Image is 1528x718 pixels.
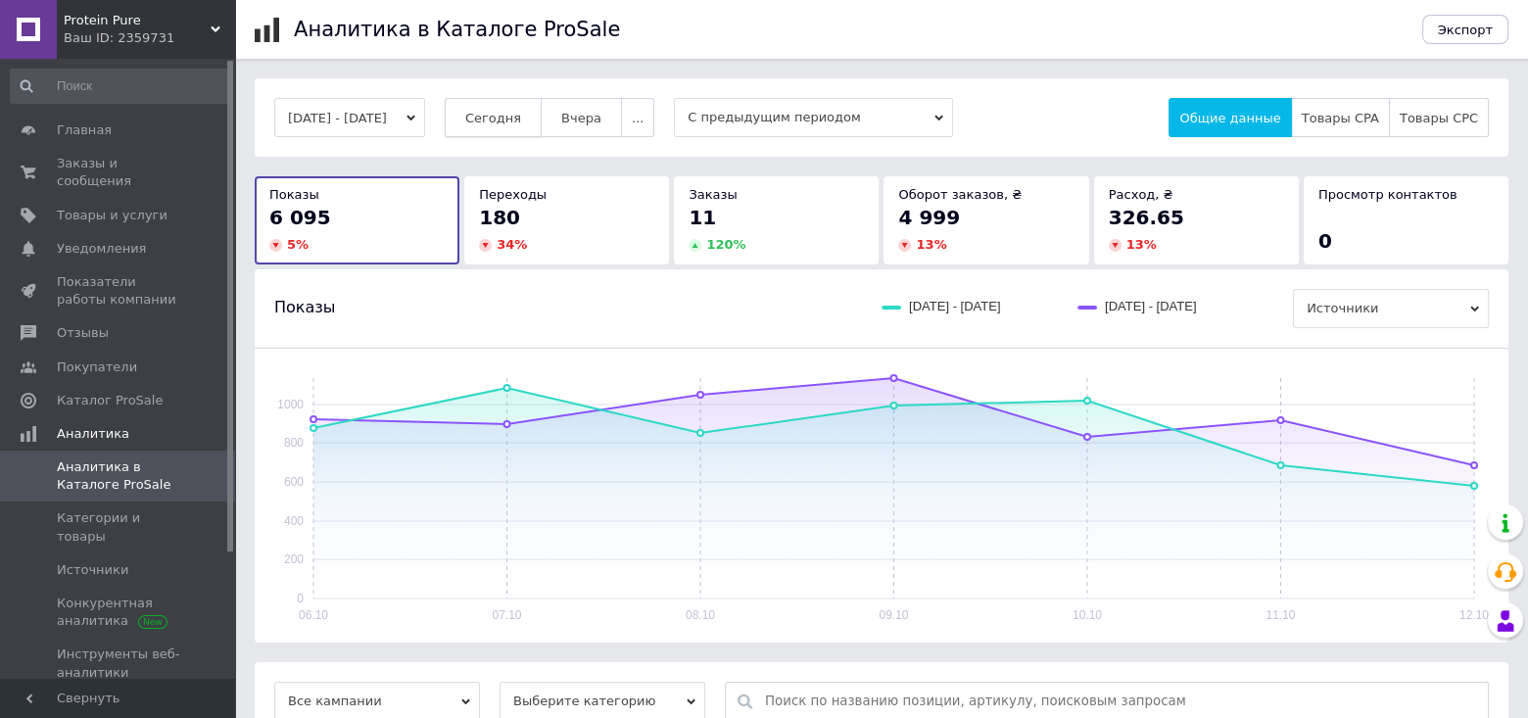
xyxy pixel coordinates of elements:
[1318,229,1332,253] span: 0
[541,98,622,137] button: Вчера
[57,595,181,630] span: Конкурентная аналитика
[57,561,128,579] span: Источники
[689,187,737,202] span: Заказы
[274,297,335,318] span: Показы
[64,29,235,47] div: Ваш ID: 2359731
[1265,608,1295,622] text: 11.10
[294,18,620,41] h1: Аналитика в Каталоге ProSale
[57,324,109,342] span: Отзывы
[57,392,163,409] span: Каталог ProSale
[879,608,908,622] text: 09.10
[686,608,715,622] text: 08.10
[1459,608,1489,622] text: 12.10
[1109,187,1173,202] span: Расход, ₴
[561,111,601,125] span: Вчера
[299,608,328,622] text: 06.10
[269,187,319,202] span: Показы
[916,237,946,252] span: 13 %
[57,207,167,224] span: Товары и услуги
[57,458,181,494] span: Аналитика в Каталоге ProSale
[497,237,527,252] span: 34 %
[57,359,137,376] span: Покупатели
[445,98,542,137] button: Сегодня
[287,237,309,252] span: 5 %
[297,592,304,605] text: 0
[284,436,304,450] text: 800
[1291,98,1390,137] button: Товары CPA
[621,98,654,137] button: ...
[284,475,304,489] text: 600
[492,608,521,622] text: 07.10
[10,69,231,104] input: Поиск
[57,155,181,190] span: Заказы и сообщения
[64,12,211,29] span: Protein Pure
[632,111,644,125] span: ...
[1318,187,1457,202] span: Просмотр контактов
[479,206,520,229] span: 180
[1109,206,1184,229] span: 326.65
[674,98,953,137] span: С предыдущим периодом
[57,240,146,258] span: Уведомления
[269,206,331,229] span: 6 095
[689,206,716,229] span: 11
[1179,111,1280,125] span: Общие данные
[274,98,425,137] button: [DATE] - [DATE]
[898,206,960,229] span: 4 999
[1073,608,1102,622] text: 10.10
[1438,23,1493,37] span: Экспорт
[1293,289,1489,328] span: Источники
[1302,111,1379,125] span: Товары CPA
[57,425,129,443] span: Аналитика
[57,509,181,545] span: Категории и товары
[465,111,521,125] span: Сегодня
[479,187,547,202] span: Переходы
[57,121,112,139] span: Главная
[1126,237,1157,252] span: 13 %
[1400,111,1478,125] span: Товары CPC
[277,398,304,411] text: 1000
[57,646,181,681] span: Инструменты веб-аналитики
[1389,98,1489,137] button: Товары CPC
[1169,98,1291,137] button: Общие данные
[898,187,1022,202] span: Оборот заказов, ₴
[284,514,304,528] text: 400
[284,552,304,566] text: 200
[57,273,181,309] span: Показатели работы компании
[706,237,745,252] span: 120 %
[1422,15,1508,44] button: Экспорт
